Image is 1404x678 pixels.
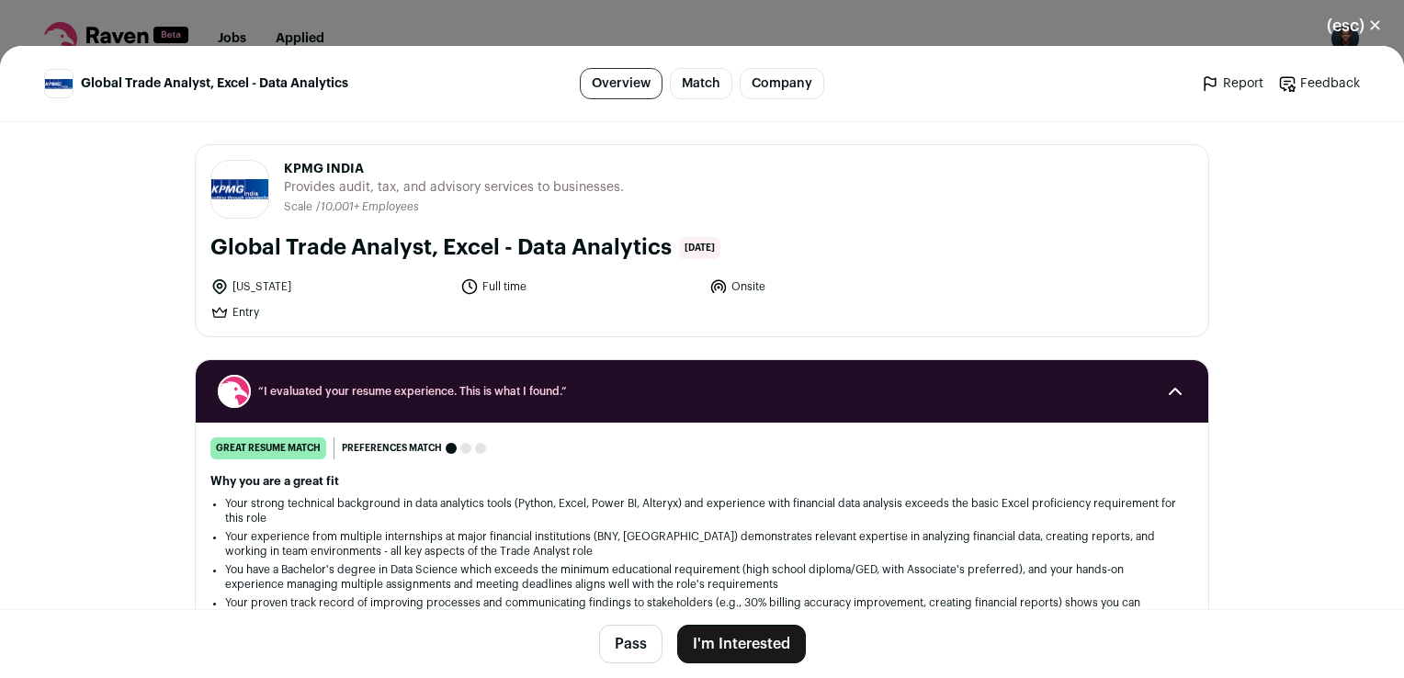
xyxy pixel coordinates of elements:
[599,625,662,663] button: Pass
[210,277,449,296] li: [US_STATE]
[258,384,1146,399] span: “I evaluated your resume experience. This is what I found.”
[210,233,672,263] h1: Global Trade Analyst, Excel - Data Analytics
[1305,6,1404,46] button: Close modal
[316,200,419,214] li: /
[670,68,732,99] a: Match
[284,178,624,197] span: Provides audit, tax, and advisory services to businesses.
[210,474,1194,489] h2: Why you are a great fit
[321,201,419,212] span: 10,001+ Employees
[677,625,806,663] button: I'm Interested
[225,595,1179,625] li: Your proven track record of improving processes and communicating findings to stakeholders (e.g.,...
[284,160,624,178] span: KPMG INDIA
[580,68,662,99] a: Overview
[81,74,348,93] span: Global Trade Analyst, Excel - Data Analytics
[225,529,1179,559] li: Your experience from multiple internships at major financial institutions (BNY, [GEOGRAPHIC_DATA]...
[225,496,1179,525] li: Your strong technical background in data analytics tools (Python, Excel, Power BI, Alteryx) and e...
[679,237,720,259] span: [DATE]
[225,562,1179,592] li: You have a Bachelor's degree in Data Science which exceeds the minimum educational requirement (h...
[210,437,326,459] div: great resume match
[740,68,824,99] a: Company
[211,179,268,200] img: 7ea9f01fa33ec8a589a02caa6b8715e03e183626b7234556bc78a0cc62293ceb.jpg
[1278,74,1360,93] a: Feedback
[342,439,442,458] span: Preferences match
[460,277,699,296] li: Full time
[210,303,449,322] li: Entry
[284,200,316,214] li: Scale
[45,79,73,89] img: 7ea9f01fa33ec8a589a02caa6b8715e03e183626b7234556bc78a0cc62293ceb.jpg
[709,277,948,296] li: Onsite
[1201,74,1263,93] a: Report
